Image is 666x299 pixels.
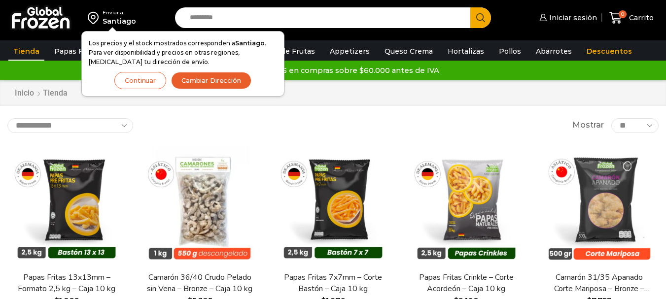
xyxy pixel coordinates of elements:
nav: Breadcrumb [14,88,68,99]
a: Iniciar sesión [537,8,597,28]
button: Continuar [114,72,166,89]
span: Carrito [627,13,654,23]
a: Pulpa de Frutas [253,42,320,61]
a: Camarón 36/40 Crudo Pelado sin Vena – Bronze – Caja 10 kg [146,272,253,295]
a: Papas Fritas 13x13mm – Formato 2,5 kg – Caja 10 kg [13,272,120,295]
a: Papas Fritas Crinkle – Corte Acordeón – Caja 10 kg [413,272,520,295]
p: Los precios y el stock mostrados corresponden a . Para ver disponibilidad y precios en otras regi... [89,38,277,67]
span: Iniciar sesión [547,13,597,23]
a: Abarrotes [531,42,577,61]
a: Hortalizas [443,42,489,61]
a: Inicio [14,88,35,99]
a: Descuentos [582,42,637,61]
div: Santiago [103,16,136,26]
select: Pedido de la tienda [7,118,133,133]
a: Papas Fritas [49,42,104,61]
a: Papas Fritas 7x7mm – Corte Bastón – Caja 10 kg [280,272,386,295]
button: Search button [470,7,491,28]
span: Mostrar [572,120,604,131]
strong: Santiago [235,39,265,47]
a: Queso Crema [380,42,438,61]
button: Cambiar Dirección [171,72,251,89]
a: Pollos [494,42,526,61]
a: Camarón 31/35 Apanado Corte Mariposa – Bronze – Caja 5 kg [546,272,653,295]
img: address-field-icon.svg [88,9,103,26]
h1: Tienda [43,88,68,98]
span: 0 [619,10,627,18]
a: Appetizers [325,42,375,61]
div: Enviar a [103,9,136,16]
a: 0 Carrito [607,6,656,30]
a: Tienda [8,42,44,61]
